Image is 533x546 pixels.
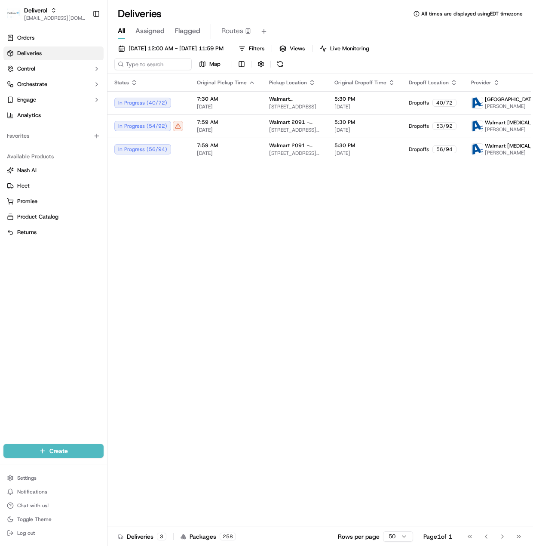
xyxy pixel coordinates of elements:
[114,43,227,55] button: [DATE] 12:00 AM - [DATE] 11:59 PM
[197,150,255,157] span: [DATE]
[3,500,104,512] button: Chat with us!
[3,179,104,193] button: Fleet
[3,527,104,539] button: Log out
[49,447,68,455] span: Create
[334,150,395,157] span: [DATE]
[269,96,321,102] span: Walmart [STREET_ADDRESS]
[118,26,125,36] span: All
[197,142,255,149] span: 7:59 AM
[334,142,395,149] span: 5:30 PM
[197,103,255,110] span: [DATE]
[3,486,104,498] button: Notifications
[472,144,483,155] img: ActionCourier.png
[135,26,165,36] span: Assigned
[181,532,236,541] div: Packages
[269,142,321,149] span: Walmart 2091 - [MEDICAL_DATA], [GEOGRAPHIC_DATA]
[129,45,224,52] span: [DATE] 12:00 AM - [DATE] 11:59 PM
[409,79,449,86] span: Dropoff Location
[316,43,373,55] button: Live Monitoring
[17,197,37,205] span: Promise
[17,228,37,236] span: Returns
[471,79,491,86] span: Provider
[3,225,104,239] button: Returns
[269,126,321,133] span: [STREET_ADDRESS][MEDICAL_DATA]
[7,197,100,205] a: Promise
[421,10,523,17] span: All times are displayed using EDT timezone
[17,213,58,221] span: Product Catalog
[432,122,456,130] div: 53 / 92
[338,532,380,541] p: Rows per page
[330,45,369,52] span: Live Monitoring
[195,58,224,70] button: Map
[472,120,483,132] img: ActionCourier.png
[197,79,247,86] span: Original Pickup Time
[7,182,100,190] a: Fleet
[269,79,307,86] span: Pickup Location
[17,111,41,119] span: Analytics
[3,129,104,143] div: Favorites
[334,126,395,133] span: [DATE]
[7,213,100,221] a: Product Catalog
[3,472,104,484] button: Settings
[3,46,104,60] a: Deliveries
[3,444,104,458] button: Create
[235,43,268,55] button: Filters
[175,26,200,36] span: Flagged
[17,80,47,88] span: Orchestrate
[3,77,104,91] button: Orchestrate
[209,60,221,68] span: Map
[197,119,255,126] span: 7:59 AM
[472,97,483,108] img: ActionCourier.png
[17,167,37,174] span: Nash AI
[118,7,162,21] h1: Deliveries
[274,58,286,70] button: Refresh
[249,45,264,52] span: Filters
[334,79,386,86] span: Original Dropoff Time
[17,516,52,523] span: Toggle Theme
[24,6,47,15] button: Deliverol
[220,533,236,540] div: 258
[114,58,192,70] input: Type to search
[269,150,321,157] span: [STREET_ADDRESS][MEDICAL_DATA]
[3,62,104,76] button: Control
[3,513,104,525] button: Toggle Theme
[157,533,166,540] div: 3
[24,15,86,22] button: [EMAIL_ADDRESS][DOMAIN_NAME]
[197,96,255,102] span: 7:30 AM
[17,475,37,481] span: Settings
[334,96,395,102] span: 5:30 PM
[17,49,42,57] span: Deliveries
[3,3,89,24] button: DeliverolDeliverol[EMAIL_ADDRESS][DOMAIN_NAME]
[17,34,34,42] span: Orders
[3,93,104,107] button: Engage
[17,182,30,190] span: Fleet
[7,8,21,20] img: Deliverol
[17,502,49,509] span: Chat with us!
[432,99,456,107] div: 40 / 72
[17,488,47,495] span: Notifications
[3,108,104,122] a: Analytics
[3,150,104,163] div: Available Products
[269,103,321,110] span: [STREET_ADDRESS]
[3,194,104,208] button: Promise
[409,123,429,130] span: Dropoffs
[3,163,104,177] button: Nash AI
[197,126,255,133] span: [DATE]
[334,119,395,126] span: 5:30 PM
[221,26,243,36] span: Routes
[7,228,100,236] a: Returns
[334,103,395,110] span: [DATE]
[290,45,305,52] span: Views
[114,79,129,86] span: Status
[118,532,166,541] div: Deliveries
[432,145,456,153] div: 56 / 94
[269,119,321,126] span: Walmart 2091 - [MEDICAL_DATA], [GEOGRAPHIC_DATA]
[3,31,104,45] a: Orders
[7,167,100,174] a: Nash AI
[3,210,104,224] button: Product Catalog
[423,532,452,541] div: Page 1 of 1
[409,146,429,153] span: Dropoffs
[409,99,429,106] span: Dropoffs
